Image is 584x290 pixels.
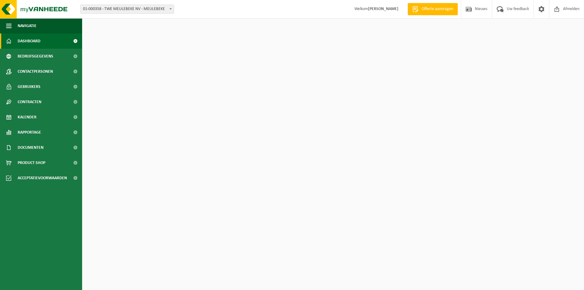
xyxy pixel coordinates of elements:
span: 01-000358 - TWE MEULEBEKE NV - MEULEBEKE [80,5,174,14]
span: Bedrijfsgegevens [18,49,53,64]
span: Contactpersonen [18,64,53,79]
strong: [PERSON_NAME] [368,7,398,11]
span: Documenten [18,140,43,155]
span: Contracten [18,94,41,110]
span: Offerte aanvragen [420,6,455,12]
span: Dashboard [18,33,40,49]
span: Acceptatievoorwaarden [18,170,67,186]
span: Rapportage [18,125,41,140]
span: 01-000358 - TWE MEULEBEKE NV - MEULEBEKE [81,5,174,13]
a: Offerte aanvragen [408,3,458,15]
span: Gebruikers [18,79,40,94]
span: Product Shop [18,155,45,170]
span: Navigatie [18,18,36,33]
span: Kalender [18,110,36,125]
